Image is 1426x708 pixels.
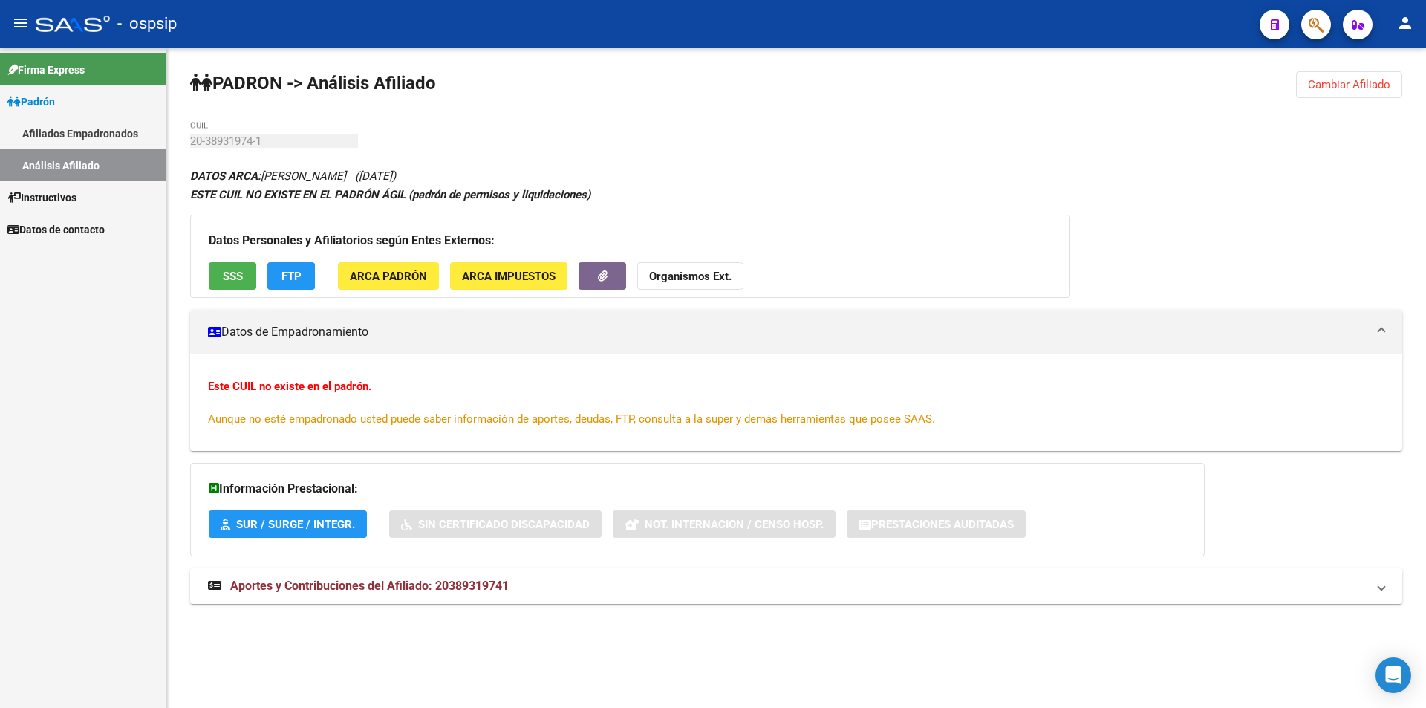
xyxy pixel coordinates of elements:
button: Not. Internacion / Censo Hosp. [613,510,836,538]
button: ARCA Padrón [338,262,439,290]
button: SUR / SURGE / INTEGR. [209,510,367,538]
button: ARCA Impuestos [450,262,567,290]
span: [PERSON_NAME] [190,169,346,183]
span: Sin Certificado Discapacidad [418,518,590,531]
span: - ospsip [117,7,177,40]
span: Cambiar Afiliado [1308,78,1390,91]
span: Instructivos [7,189,76,206]
div: Datos de Empadronamiento [190,354,1402,451]
button: Cambiar Afiliado [1296,71,1402,98]
span: Firma Express [7,62,85,78]
span: Not. Internacion / Censo Hosp. [645,518,824,531]
mat-icon: menu [12,14,30,32]
span: Padrón [7,94,55,110]
span: Datos de contacto [7,221,105,238]
span: ARCA Impuestos [462,270,556,283]
button: Organismos Ext. [637,262,743,290]
mat-expansion-panel-header: Datos de Empadronamiento [190,310,1402,354]
span: ARCA Padrón [350,270,427,283]
button: FTP [267,262,315,290]
h3: Datos Personales y Afiliatorios según Entes Externos: [209,230,1052,251]
span: FTP [281,270,302,283]
strong: DATOS ARCA: [190,169,261,183]
button: Prestaciones Auditadas [847,510,1026,538]
h3: Información Prestacional: [209,478,1186,499]
button: SSS [209,262,256,290]
span: Prestaciones Auditadas [871,518,1014,531]
span: SSS [223,270,243,283]
mat-panel-title: Datos de Empadronamiento [208,324,1367,340]
button: Sin Certificado Discapacidad [389,510,602,538]
div: Open Intercom Messenger [1375,657,1411,693]
span: Aportes y Contribuciones del Afiliado: 20389319741 [230,579,509,593]
span: Aunque no esté empadronado usted puede saber información de aportes, deudas, FTP, consulta a la s... [208,412,935,426]
span: ([DATE]) [355,169,396,183]
span: SUR / SURGE / INTEGR. [236,518,355,531]
strong: Este CUIL no existe en el padrón. [208,380,371,393]
mat-expansion-panel-header: Aportes y Contribuciones del Afiliado: 20389319741 [190,568,1402,604]
mat-icon: person [1396,14,1414,32]
strong: ESTE CUIL NO EXISTE EN EL PADRÓN ÁGIL (padrón de permisos y liquidaciones) [190,188,590,201]
strong: PADRON -> Análisis Afiliado [190,73,436,94]
strong: Organismos Ext. [649,270,732,283]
